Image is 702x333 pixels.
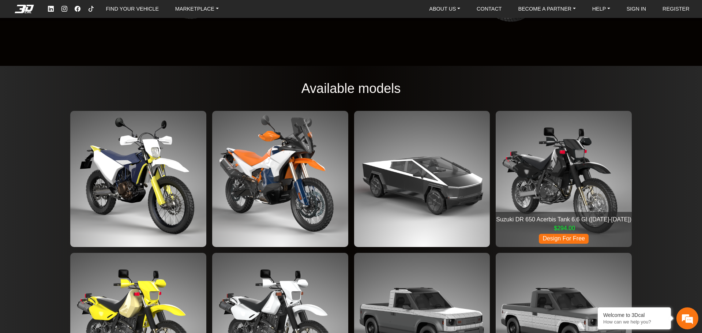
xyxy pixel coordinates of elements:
[49,216,94,239] div: FAQs
[172,3,222,15] a: MARKETPLACE
[4,229,49,234] span: Conversation
[103,3,162,15] a: FIND YOUR VEHICLE
[603,319,665,325] p: How can we help you?
[515,3,578,15] a: BECOME A PARTNER
[496,111,632,247] img: Suzuki DR 650 Acerbis Tank 6.6 Gl (1996-2024)
[212,111,348,247] img: KTM 890 ADV R (2023-2025)
[554,224,575,233] span: $294.00
[474,3,504,15] a: CONTACT
[496,215,632,224] p: Suzuki DR 650 Acerbis Tank 6.6 Gl (1996-2024)
[42,86,101,156] span: We're online!
[301,78,401,99] h1: Available models
[660,3,692,15] a: REGISTER
[49,38,134,48] div: Chat with us now
[120,4,138,21] div: Minimize live chat window
[70,111,206,247] img: Husqvarna 701 Enduro (2016-2024)
[624,3,649,15] a: SIGN IN
[354,111,490,247] img: Tesla Cybertruck (2024)
[8,38,19,49] div: Navigation go back
[539,234,589,244] span: Design For Free
[426,3,463,15] a: ABOUT US
[603,312,665,318] div: Welcome to 3Dcal
[4,191,139,216] textarea: Type your message and hit 'Enter'
[589,3,613,15] a: HELP
[94,216,139,239] div: Articles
